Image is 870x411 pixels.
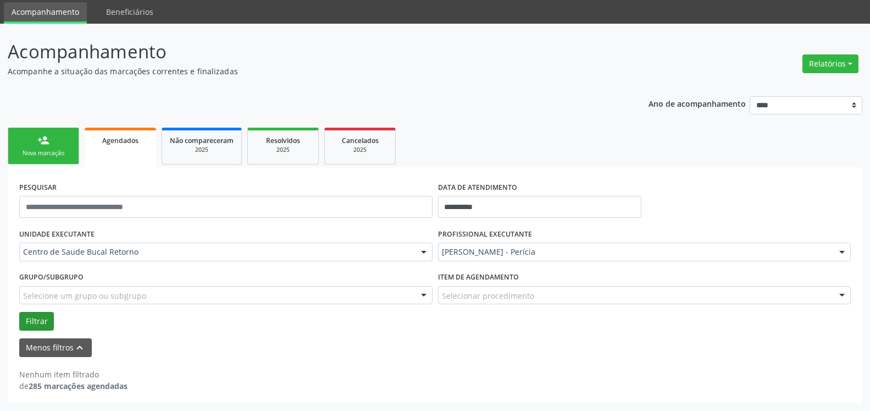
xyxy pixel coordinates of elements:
div: Nova marcação [16,149,71,157]
label: DATA DE ATENDIMENTO [438,179,517,196]
div: 2025 [333,146,387,154]
label: PROFISSIONAL EXECUTANTE [438,226,532,243]
div: 2025 [170,146,234,154]
span: Agendados [102,136,138,145]
div: person_add [37,134,49,146]
div: Nenhum item filtrado [19,369,128,380]
button: Relatórios [802,54,858,73]
span: Centro de Saude Bucal Retorno [23,246,410,257]
i: keyboard_arrow_up [74,342,86,354]
label: Item de agendamento [438,269,519,286]
span: Cancelados [342,136,379,145]
strong: 285 marcações agendadas [29,381,128,391]
p: Acompanhamento [8,38,606,65]
button: Menos filtroskeyboard_arrow_up [19,338,92,358]
div: 2025 [256,146,311,154]
label: UNIDADE EXECUTANTE [19,226,95,243]
label: Grupo/Subgrupo [19,269,84,286]
a: Beneficiários [98,2,161,21]
span: Selecione um grupo ou subgrupo [23,290,146,302]
p: Ano de acompanhamento [649,96,746,110]
span: Selecionar procedimento [442,290,534,302]
label: PESQUISAR [19,179,57,196]
div: de [19,380,128,392]
span: [PERSON_NAME] - Perícia [442,246,829,257]
p: Acompanhe a situação das marcações correntes e finalizadas [8,65,606,77]
button: Filtrar [19,312,54,331]
span: Não compareceram [170,136,234,145]
span: Resolvidos [266,136,300,145]
a: Acompanhamento [4,2,87,24]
